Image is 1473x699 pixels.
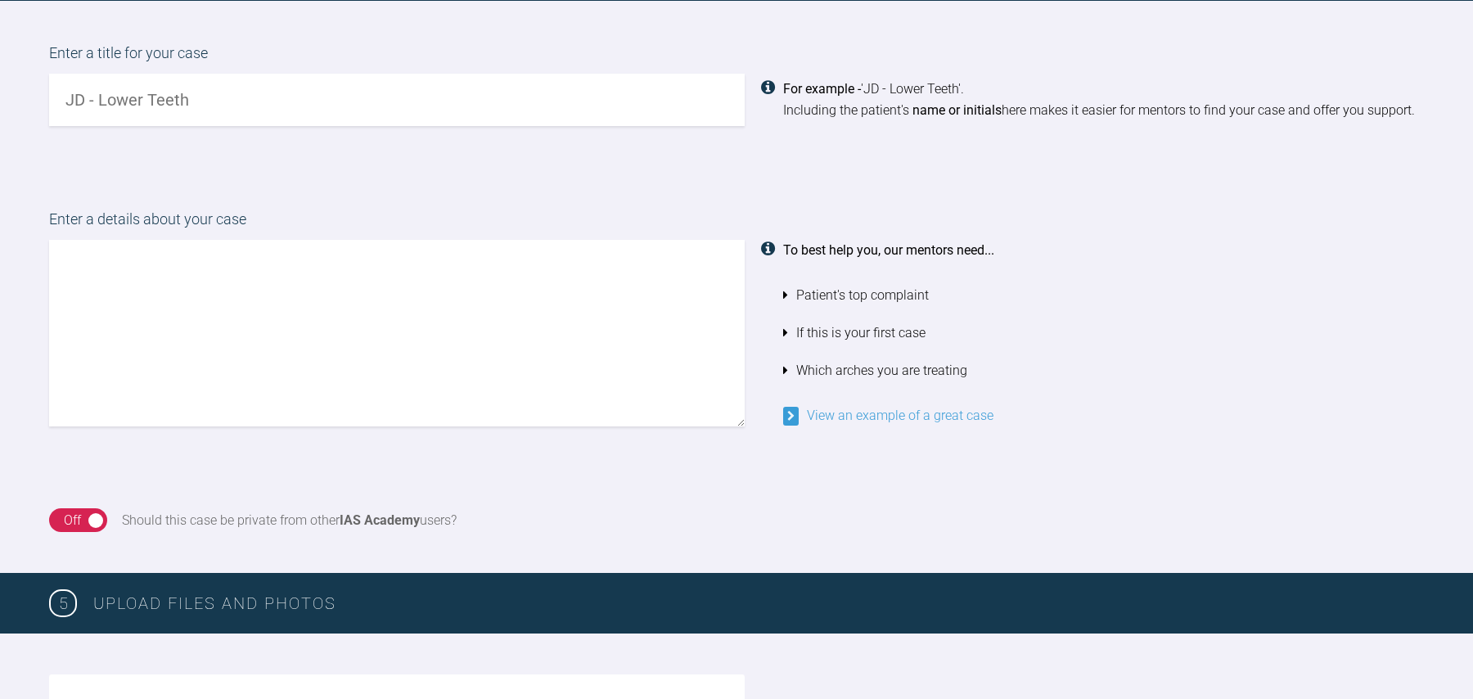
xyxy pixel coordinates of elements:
[783,242,994,258] strong: To best help you, our mentors need...
[783,314,1424,352] li: If this is your first case
[783,352,1424,390] li: Which arches you are treating
[340,512,420,528] strong: IAS Academy
[49,208,1424,240] label: Enter a details about your case
[783,79,1424,120] div: 'JD - Lower Teeth'. Including the patient's here makes it easier for mentors to find your case an...
[783,277,1424,314] li: Patient's top complaint
[49,42,1424,74] label: Enter a title for your case
[49,74,745,126] input: JD - Lower Teeth
[783,408,993,423] a: View an example of a great case
[783,81,861,97] strong: For example -
[64,510,81,531] div: Off
[912,102,1002,118] strong: name or initials
[93,590,1424,616] h3: Upload Files and Photos
[122,510,457,531] div: Should this case be private from other users?
[49,589,77,617] span: 5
